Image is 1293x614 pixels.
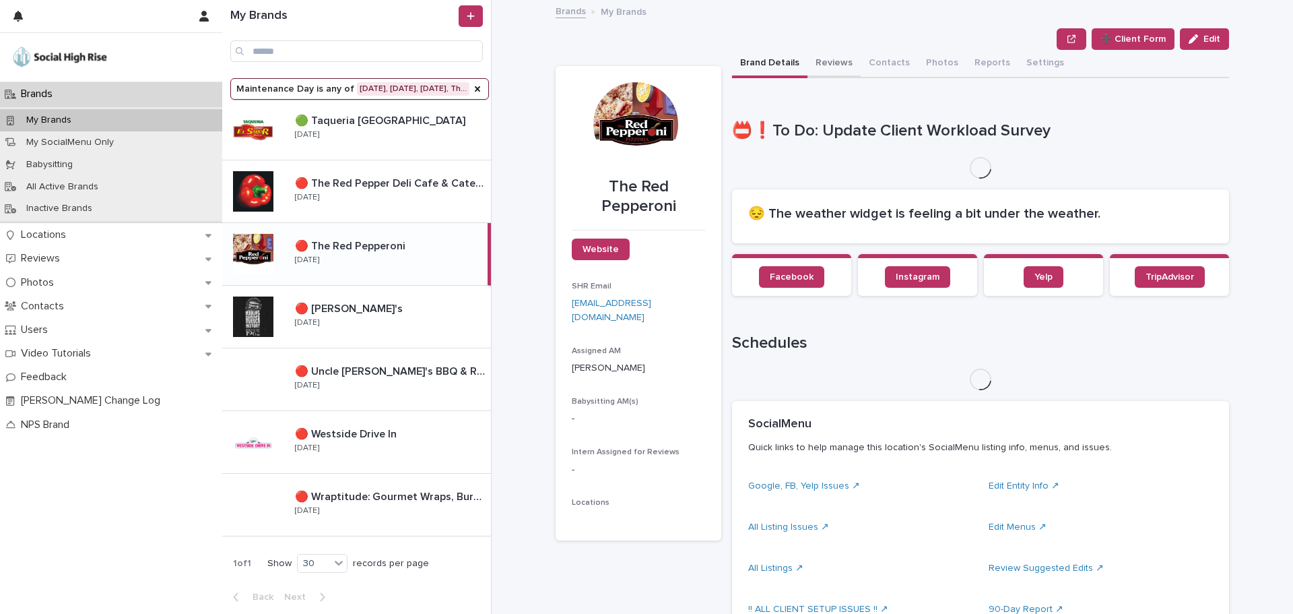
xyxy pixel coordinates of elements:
[572,361,705,375] p: [PERSON_NAME]
[759,266,824,288] a: Facebook
[748,522,829,532] a: All Listing Issues ↗
[601,3,646,18] p: My Brands
[15,137,125,148] p: My SocialMenu Only
[230,78,489,100] button: Maintenance Day
[572,412,705,426] p: -
[222,160,491,223] a: 🔴 The Red Pepper Deli Cafe & Catering🔴 The Red Pepper Deli Cafe & Catering [DATE]
[989,563,1104,573] a: Review Suggested Edits ↗
[295,381,319,390] p: [DATE]
[267,558,292,570] p: Show
[556,3,586,18] a: Brands
[230,40,483,62] input: Search
[295,112,468,127] p: 🟢 Taqueria [GEOGRAPHIC_DATA]
[15,181,109,193] p: All Active Brands
[572,448,679,456] span: Intern Assigned for Reviews
[222,411,491,474] a: 🔴 Westside Drive In🔴 Westside Drive In [DATE]
[295,255,319,265] p: [DATE]
[15,228,77,241] p: Locations
[222,348,491,411] a: 🔴 Uncle [PERSON_NAME]'s BBQ & Ribhouse🔴 Uncle [PERSON_NAME]'s BBQ & Ribhouse [DATE]
[284,592,314,602] span: Next
[295,318,319,328] p: [DATE]
[989,481,1059,491] a: Edit Entity Info ↗
[572,398,638,406] span: Babysitting AM(s)
[11,44,109,71] img: o5DnuTxEQV6sW9jFYBBf
[748,563,803,573] a: All Listings ↗
[15,324,59,336] p: Users
[572,282,611,290] span: SHR Email
[807,50,861,78] button: Reviews
[15,203,103,214] p: Inactive Brands
[295,443,319,453] p: [DATE]
[896,272,939,282] span: Instagram
[15,419,80,431] p: NPS Brand
[222,547,262,580] p: 1 of 1
[298,557,330,571] div: 30
[295,488,488,503] p: 🔴 Wraptitude: Gourmet Wraps, Burgers & Beers
[230,9,456,24] h1: My Brands
[15,276,65,289] p: Photos
[222,98,491,160] a: 🟢 Taqueria [GEOGRAPHIC_DATA]🟢 Taqueria [GEOGRAPHIC_DATA] [DATE]
[1034,272,1053,282] span: Yelp
[1024,266,1063,288] a: Yelp
[15,300,75,313] p: Contacts
[732,334,1229,353] h1: Schedules
[295,130,319,140] p: [DATE]
[748,206,1213,222] h2: 😔 The weather widget is feeling a bit under the weather.
[295,175,488,190] p: 🔴 The Red Pepper Deli Cafe & Catering
[353,558,429,570] p: records per page
[989,605,1063,614] a: 90-Day Report ↗
[572,239,630,260] a: Website
[572,177,705,216] p: The Red Pepperoni
[918,50,966,78] button: Photos
[295,425,399,441] p: 🔴 Westside Drive In
[583,245,619,254] span: Website
[1203,34,1220,44] span: Edit
[15,394,171,407] p: [PERSON_NAME] Change Log
[15,88,63,100] p: Brands
[989,522,1047,532] a: Edit Menus ↗
[1180,28,1229,50] button: Edit
[222,474,491,536] a: 🔴 Wraptitude: Gourmet Wraps, Burgers & Beers🔴 Wraptitude: Gourmet Wraps, Burgers & Beers [DATE]
[572,347,621,355] span: Assigned AM
[244,592,273,602] span: Back
[732,121,1229,141] h1: 📛❗To Do: Update Client Workload Survey
[222,286,491,348] a: 🔴 [PERSON_NAME]'s🔴 [PERSON_NAME]'s [DATE]
[572,463,705,477] p: -
[748,605,888,614] a: !! ALL CLIENT SETUP ISSUES !! ↗
[572,299,651,322] a: [EMAIL_ADDRESS][DOMAIN_NAME]
[1146,272,1194,282] span: TripAdvisor
[295,193,319,202] p: [DATE]
[1100,32,1166,46] span: ➕ Client Form
[15,347,102,360] p: Video Tutorials
[885,266,950,288] a: Instagram
[295,506,319,516] p: [DATE]
[572,499,609,507] span: Locations
[861,50,918,78] button: Contacts
[966,50,1018,78] button: Reports
[295,237,408,253] p: 🔴 The Red Pepperoni
[15,371,77,383] p: Feedback
[732,50,807,78] button: Brand Details
[748,417,811,432] h2: SocialMenu
[748,441,1207,454] p: Quick links to help manage this location's SocialMenu listing info, menus, and issues.
[1135,266,1205,288] a: TripAdvisor
[15,252,71,265] p: Reviews
[15,159,84,171] p: Babysitting
[15,115,82,126] p: My Brands
[295,300,405,315] p: 🔴 [PERSON_NAME]'s
[279,591,336,603] button: Next
[770,272,814,282] span: Facebook
[748,481,860,491] a: Google, FB, Yelp Issues ↗
[222,223,491,286] a: 🔴 The Red Pepperoni🔴 The Red Pepperoni [DATE]
[295,363,488,378] p: 🔴 Uncle [PERSON_NAME]'s BBQ & Ribhouse
[1092,28,1174,50] button: ➕ Client Form
[222,591,279,603] button: Back
[1018,50,1072,78] button: Settings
